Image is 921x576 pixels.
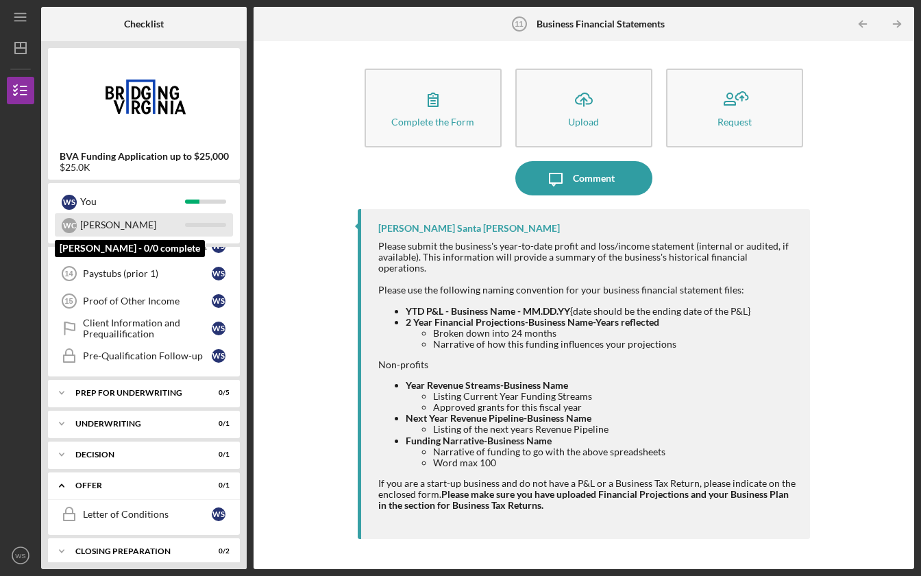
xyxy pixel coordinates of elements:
[75,481,195,490] div: Offer
[433,391,797,402] li: Listing Current Year Funding Streams
[15,552,25,560] text: WS
[515,20,524,28] tspan: 11
[205,420,230,428] div: 0 / 1
[666,69,803,147] button: Request
[391,117,474,127] div: Complete the Form
[205,481,230,490] div: 0 / 1
[7,542,34,569] button: WS
[406,435,552,446] strong: Funding Narrative-Business Name
[568,117,599,127] div: Upload
[60,162,229,173] div: $25.0K
[433,424,797,435] li: Listing of the next years Revenue Pipeline
[212,322,225,335] div: W S
[55,287,233,315] a: 15Proof of Other IncomeWS
[433,402,797,413] li: Approved grants for this fiscal year
[406,379,568,391] strong: Year Revenue Streams-Business Name
[75,389,195,397] div: Prep for Underwriting
[83,509,212,520] div: Letter of Conditions
[64,297,73,305] tspan: 15
[60,151,229,162] b: BVA Funding Application up to $25,000
[83,350,212,361] div: Pre-Qualification Follow-up
[205,451,230,459] div: 0 / 1
[406,306,797,317] li: {date should be the ending date of the P&L}
[75,547,195,555] div: Closing Preparation
[433,457,797,468] li: Word max 100
[48,55,240,137] img: Product logo
[212,349,225,363] div: W S
[433,328,797,339] li: Broken down into 24 months
[62,195,77,210] div: W S
[515,161,652,195] button: Comment
[212,507,225,521] div: W S
[205,547,230,555] div: 0 / 2
[433,446,797,457] li: Narrative of funding to go with the above spreadsheets
[378,359,797,370] div: Non-profits
[55,260,233,287] a: 14Paystubs (prior 1)WS
[83,296,212,307] div: Proof of Other Income
[537,19,665,29] b: Business Financial Statements
[212,267,225,280] div: W S
[406,412,591,424] strong: Next Year Revenue Pipeline-Business Name
[378,285,797,296] div: Please use the following naming convention for your business financial statement files:
[406,305,570,317] strong: YTD P&L - Business Name - MM.DD.YY
[365,69,502,147] button: Complete the Form
[378,223,560,234] div: [PERSON_NAME] Santa [PERSON_NAME]
[205,389,230,397] div: 0 / 5
[406,316,659,328] strong: 2 Year Financial Projections-Business Name-Years reflected
[433,339,797,350] li: Narrative of how this funding influences your projections
[80,213,185,237] div: [PERSON_NAME]
[75,451,195,459] div: Decision
[124,19,164,29] b: Checklist
[515,69,652,147] button: Upload
[64,269,73,278] tspan: 14
[573,161,615,195] div: Comment
[55,342,233,370] a: Pre-Qualification Follow-upWS
[378,241,797,274] div: Please submit the business's year-to-date profit and loss/income statement (internal or audited, ...
[83,317,212,339] div: Client Information and Prequailification
[80,190,185,213] div: You
[55,501,233,528] a: Letter of ConditionsWS
[55,315,233,342] a: Client Information and PrequailificationWS
[378,488,789,511] strong: Please make sure you have uploaded Financial Projections and your Business Plan in the section fo...
[62,218,77,233] div: W C
[717,117,752,127] div: Request
[212,294,225,308] div: W S
[75,420,195,428] div: Underwriting
[378,478,797,511] div: If you are a start-up business and do not have a P&L or a Business Tax Return, please indicate on...
[83,268,212,279] div: Paystubs (prior 1)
